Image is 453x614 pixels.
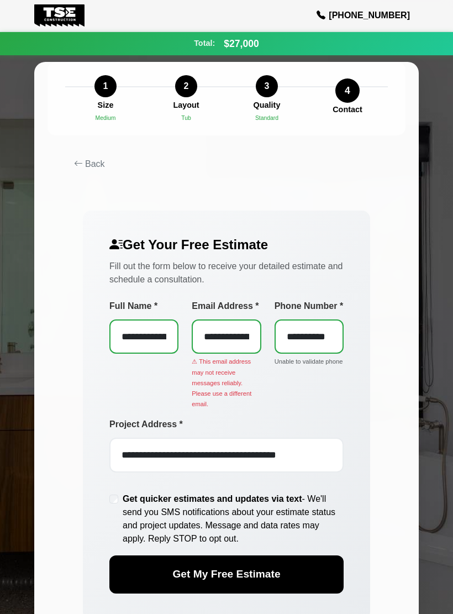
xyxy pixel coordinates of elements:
[109,555,344,594] button: Get My Free Estimate
[34,4,85,27] img: Tse Construction
[109,237,344,253] h3: Get Your Free Estimate
[254,99,281,112] div: Quality
[109,300,178,313] label: Full Name *
[224,36,259,51] span: $27,000
[94,75,117,97] div: 1
[123,492,344,545] label: - We'll send you SMS notifications about your estimate status and project updates. Message and da...
[192,358,251,407] small: ⚠ This email address may not receive messages reliably. Please use a different email.
[194,38,215,50] span: Total:
[275,300,344,313] label: Phone Number *
[275,358,343,365] small: Unable to validate phone
[173,99,199,112] div: Layout
[96,114,116,123] div: Medium
[98,99,114,112] div: Size
[123,494,302,503] strong: Get quicker estimates and updates via text
[181,114,191,123] div: Tub
[255,114,278,123] div: Standard
[109,260,344,286] p: Fill out the form below to receive your detailed estimate and schedule a consultation.
[192,300,261,313] label: Email Address *
[308,4,419,27] a: [PHONE_NUMBER]
[172,568,280,580] span: Get My Free Estimate
[109,418,344,431] label: Project Address *
[333,104,362,116] div: Contact
[175,75,197,97] div: 2
[335,78,360,103] div: 4
[256,75,278,97] div: 3
[65,153,388,175] button: Back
